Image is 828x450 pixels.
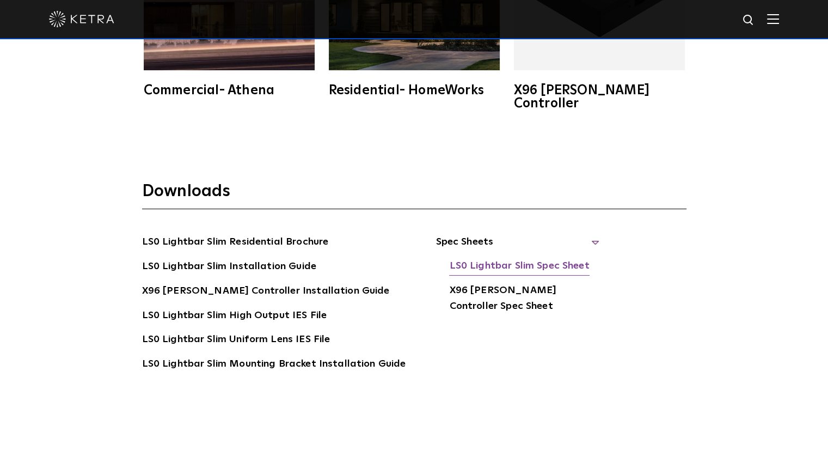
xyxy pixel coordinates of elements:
a: LS0 Lightbar Slim Installation Guide [142,259,316,276]
div: X96 [PERSON_NAME] Controller [514,84,685,110]
img: Hamburger%20Nav.svg [767,14,779,24]
a: LS0 Lightbar Slim High Output IES File [142,308,327,325]
img: search icon [742,14,756,27]
span: Spec Sheets [436,234,599,258]
a: LS0 Lightbar Slim Mounting Bracket Installation Guide [142,356,406,374]
img: ketra-logo-2019-white [49,11,114,27]
a: LS0 Lightbar Slim Residential Brochure [142,234,329,252]
a: X96 [PERSON_NAME] Controller Installation Guide [142,283,390,301]
a: LS0 Lightbar Slim Uniform Lens IES File [142,332,330,349]
h3: Downloads [142,181,686,209]
a: LS0 Lightbar Slim Spec Sheet [449,258,589,276]
a: X96 [PERSON_NAME] Controller Spec Sheet [449,283,599,316]
div: Commercial- Athena [144,84,315,97]
div: Residential- HomeWorks [329,84,500,97]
